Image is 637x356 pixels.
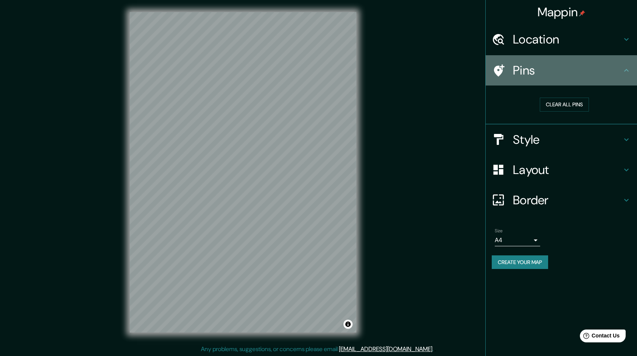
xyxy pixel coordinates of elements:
[486,185,637,215] div: Border
[579,10,585,16] img: pin-icon.png
[513,63,622,78] h4: Pins
[513,193,622,208] h4: Border
[492,255,548,269] button: Create your map
[486,55,637,86] div: Pins
[513,162,622,177] h4: Layout
[495,227,503,234] label: Size
[513,132,622,147] h4: Style
[130,12,356,333] canvas: Map
[540,98,589,112] button: Clear all pins
[201,345,433,354] p: Any problems, suggestions, or concerns please email .
[433,345,435,354] div: .
[486,124,637,155] div: Style
[435,345,436,354] div: .
[513,32,622,47] h4: Location
[486,155,637,185] div: Layout
[570,326,629,348] iframe: Help widget launcher
[495,234,540,246] div: A4
[538,5,586,20] h4: Mappin
[486,24,637,54] div: Location
[343,320,353,329] button: Toggle attribution
[339,345,432,353] a: [EMAIL_ADDRESS][DOMAIN_NAME]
